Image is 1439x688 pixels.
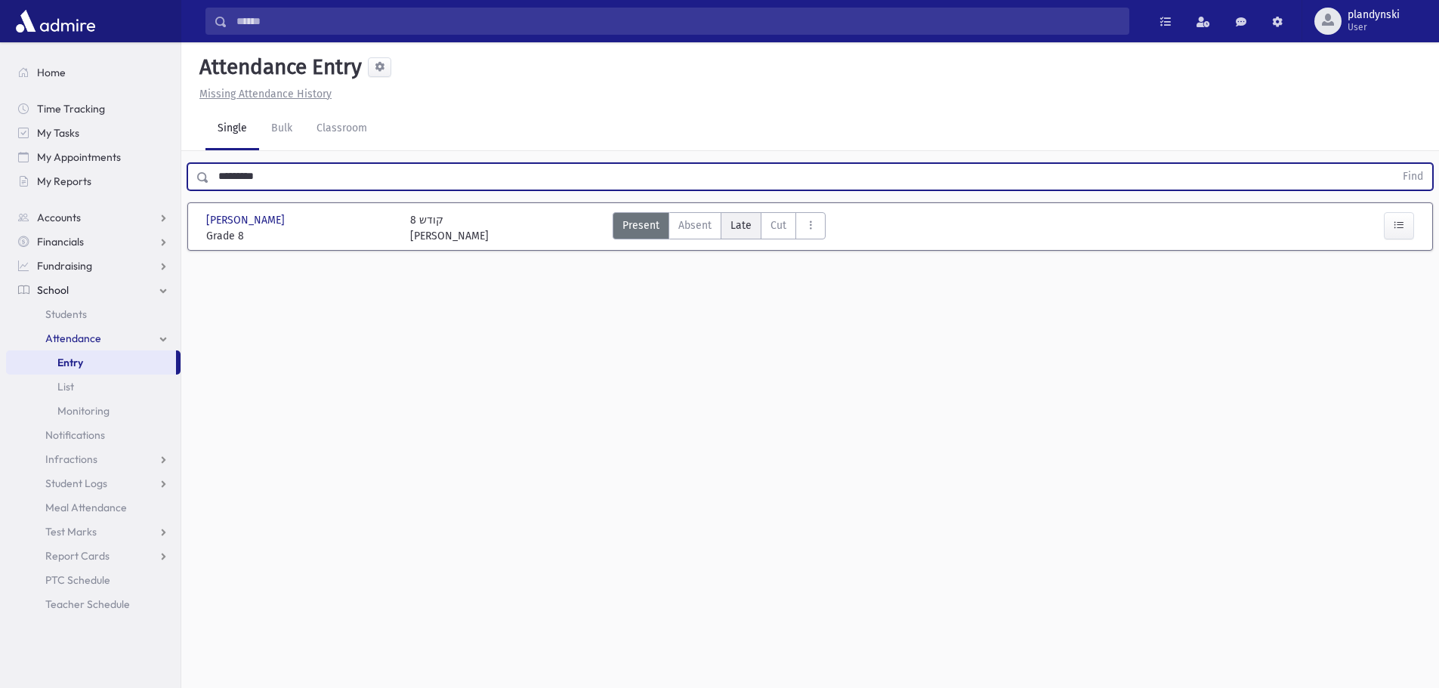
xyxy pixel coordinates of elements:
img: AdmirePro [12,6,99,36]
a: Student Logs [6,471,181,495]
a: Entry [6,350,176,375]
span: Cut [770,218,786,233]
a: Attendance [6,326,181,350]
a: Home [6,60,181,85]
span: Grade 8 [206,228,395,244]
span: User [1348,21,1400,33]
span: Infractions [45,452,97,466]
span: My Reports [37,174,91,188]
a: School [6,278,181,302]
span: My Appointments [37,150,121,164]
a: Bulk [259,108,304,150]
a: Notifications [6,423,181,447]
span: Teacher Schedule [45,597,130,611]
span: Home [37,66,66,79]
a: PTC Schedule [6,568,181,592]
span: PTC Schedule [45,573,110,587]
span: Financials [37,235,84,248]
a: My Tasks [6,121,181,145]
span: Absent [678,218,712,233]
span: Student Logs [45,477,107,490]
span: [PERSON_NAME] [206,212,288,228]
span: plandynski [1348,9,1400,21]
span: Test Marks [45,525,97,538]
a: Financials [6,230,181,254]
div: AttTypes [613,212,826,244]
a: Report Cards [6,544,181,568]
u: Missing Attendance History [199,88,332,100]
a: Single [205,108,259,150]
span: List [57,380,74,393]
span: Monitoring [57,404,110,418]
a: Classroom [304,108,379,150]
h5: Attendance Entry [193,54,362,80]
span: Fundraising [37,259,92,273]
a: My Appointments [6,145,181,169]
a: Infractions [6,447,181,471]
span: Present [622,218,659,233]
a: Accounts [6,205,181,230]
span: Meal Attendance [45,501,127,514]
a: Meal Attendance [6,495,181,520]
button: Find [1394,164,1432,190]
a: Time Tracking [6,97,181,121]
span: Late [730,218,752,233]
span: Entry [57,356,83,369]
a: Teacher Schedule [6,592,181,616]
a: List [6,375,181,399]
span: Attendance [45,332,101,345]
input: Search [227,8,1129,35]
span: Notifications [45,428,105,442]
div: 8 קודש [PERSON_NAME] [410,212,489,244]
a: Fundraising [6,254,181,278]
span: School [37,283,69,297]
a: Monitoring [6,399,181,423]
span: Time Tracking [37,102,105,116]
span: My Tasks [37,126,79,140]
span: Students [45,307,87,321]
a: Missing Attendance History [193,88,332,100]
span: Accounts [37,211,81,224]
span: Report Cards [45,549,110,563]
a: My Reports [6,169,181,193]
a: Test Marks [6,520,181,544]
a: Students [6,302,181,326]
